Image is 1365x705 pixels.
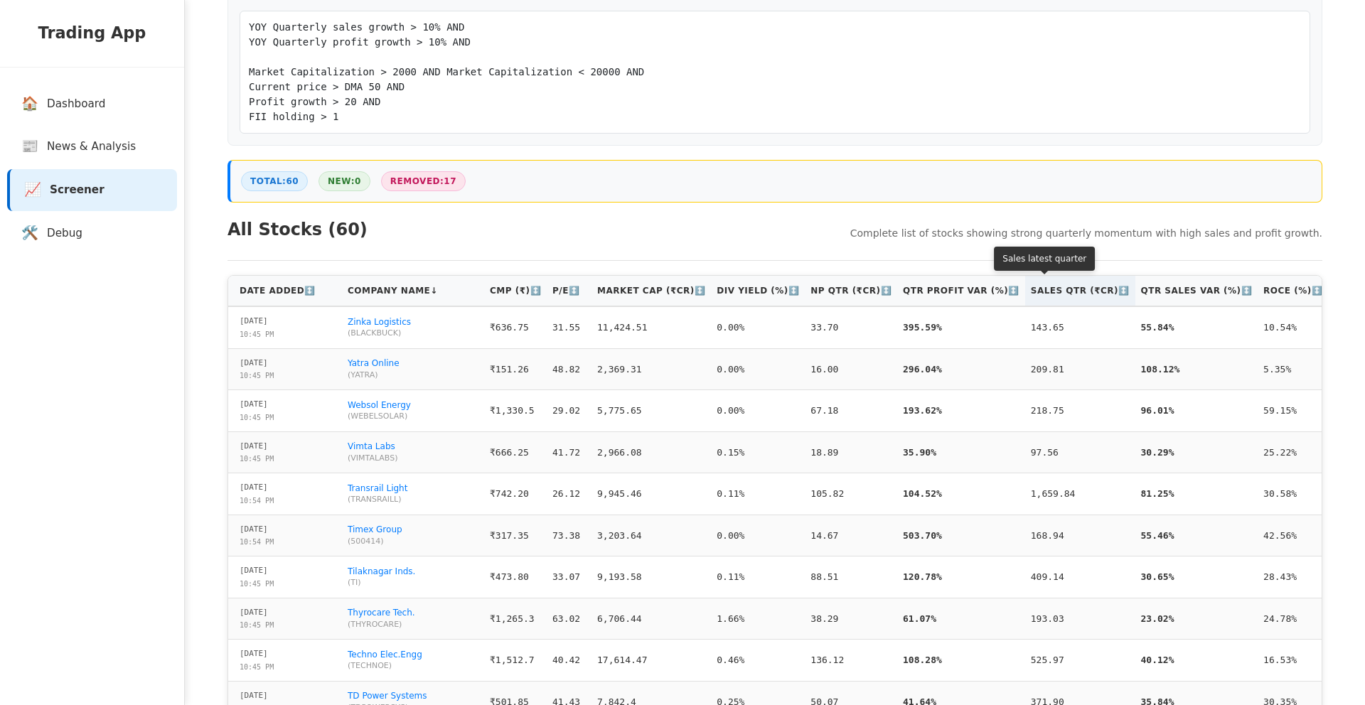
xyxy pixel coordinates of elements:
[7,169,177,211] a: 📈Screener
[240,495,274,506] div: 10:54 PM
[47,225,82,242] span: Debug
[591,390,711,432] td: 5,775.65
[711,640,805,682] td: 0.46%
[24,180,41,200] span: 📈
[348,483,407,493] a: Transrail Light
[348,578,478,587] span: ( TI )
[241,171,308,191] span: Total: 60
[897,598,1025,640] td: 61.07%
[897,556,1025,598] td: 120.78%
[1135,306,1258,348] td: 55.84%
[240,441,268,453] div: [DATE]
[897,431,1025,473] td: 35.90%
[805,598,897,640] td: 38.29
[7,83,177,125] a: 🏠Dashboard
[348,566,415,576] a: Tilaknagar Inds.
[318,171,370,191] span: New: 0
[1025,390,1135,432] td: 218.75
[1258,306,1328,348] td: 10.54%
[484,515,547,556] td: ₹317.35
[1135,598,1258,640] td: 23.02%
[348,495,478,504] span: ( TRANSRAILL )
[805,276,897,306] th: NP Qtr (₹Cr) ↕️
[805,390,897,432] td: 67.18
[1135,473,1258,515] td: 81.25%
[1258,276,1328,306] th: ROCE (%) ↕️
[897,348,1025,390] td: 296.04%
[348,328,478,338] span: ( BLACKBUCK )
[711,431,805,473] td: 0.15%
[348,411,478,421] span: ( WEBELSOLAR )
[240,482,268,494] div: [DATE]
[711,515,805,556] td: 0.00%
[348,453,478,463] span: ( VIMTALABS )
[591,556,711,598] td: 9,193.58
[348,441,395,451] a: Vimta Labs
[484,306,547,348] td: ₹636.75
[21,223,38,244] span: 🛠️
[14,21,170,45] h2: Trading App
[1258,556,1328,598] td: 28.43%
[348,317,411,327] a: Zinka Logistics
[240,648,268,660] div: [DATE]
[591,431,711,473] td: 2,966.08
[547,348,591,390] td: 48.82
[897,276,1025,306] th: Qtr Profit Var (%) ↕️
[342,276,484,306] th: Company Name ↓
[897,473,1025,515] td: 104.52%
[591,473,711,515] td: 9,945.46
[547,431,591,473] td: 41.72
[240,370,274,381] div: 10:45 PM
[240,690,268,702] div: [DATE]
[591,598,711,640] td: 6,706.44
[348,661,478,670] span: ( TECHNOE )
[1025,515,1135,556] td: 168.94
[348,537,478,546] span: ( 500414 )
[484,431,547,473] td: ₹666.25
[547,390,591,432] td: 29.02
[1025,348,1135,390] td: 209.81
[547,556,591,598] td: 33.07
[348,620,478,629] span: ( THYROCARE )
[381,171,466,191] span: Removed: 17
[547,515,591,556] td: 73.38
[47,96,105,112] span: Dashboard
[1258,640,1328,682] td: 16.53%
[484,276,547,306] th: CMP (₹) ↕️
[591,515,711,556] td: 3,203.64
[240,607,268,619] div: [DATE]
[484,390,547,432] td: ₹1,330.5
[1135,276,1258,306] th: Qtr Sales Var (%) ↕️
[805,556,897,598] td: 88.51
[1258,473,1328,515] td: 30.58%
[711,306,805,348] td: 0.00%
[1258,431,1328,473] td: 25.22%
[805,306,897,348] td: 33.70
[1258,515,1328,556] td: 42.56%
[591,640,711,682] td: 17,614.47
[1025,306,1135,348] td: 143.65
[1135,640,1258,682] td: 40.12%
[1025,556,1135,598] td: 409.14
[1025,473,1135,515] td: 1,659.84
[21,136,38,157] span: 📰
[484,473,547,515] td: ₹742.20
[547,306,591,348] td: 31.55
[547,276,591,306] th: P/E ↕️
[240,524,268,536] div: [DATE]
[591,306,711,348] td: 11,424.51
[348,650,422,660] a: Techno Elec.Engg
[240,412,274,423] div: 10:45 PM
[1135,515,1258,556] td: 55.46%
[7,126,177,168] a: 📰News & Analysis
[805,348,897,390] td: 16.00
[1258,598,1328,640] td: 24.78%
[897,640,1025,682] td: 108.28%
[591,276,711,306] th: Market Cap (₹Cr) ↕️
[228,276,342,306] th: Date Added ↕️
[47,139,136,155] span: News & Analysis
[240,399,268,411] div: [DATE]
[897,515,1025,556] td: 503.70%
[348,608,415,618] a: Thyrocare Tech.
[805,515,897,556] td: 14.67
